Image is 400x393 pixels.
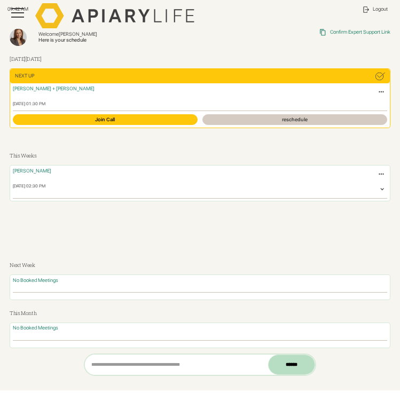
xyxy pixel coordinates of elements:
[13,168,51,174] span: [PERSON_NAME]
[10,310,390,318] h3: This Month
[13,278,58,283] span: No Booked Meetings
[38,37,213,43] div: Here is your schedule
[10,262,390,270] h3: Next Week
[13,325,58,331] span: No Booked Meetings
[13,86,95,91] span: [PERSON_NAME] + [PERSON_NAME]
[13,101,388,107] div: [DATE] 01:30 PM
[357,1,393,18] a: Logout
[13,184,45,194] div: [DATE] 02:30 PM
[10,56,390,64] h3: [DATE]
[59,32,97,37] span: [PERSON_NAME]
[26,56,42,62] span: [DATE]
[330,29,390,35] div: Confirm Expert Support Link
[373,6,388,12] div: Logout
[38,32,213,37] div: Welcome
[10,152,390,160] h3: This Weeks
[15,73,34,79] div: Next Up
[13,114,198,125] a: Join Call
[202,114,387,125] a: reschedule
